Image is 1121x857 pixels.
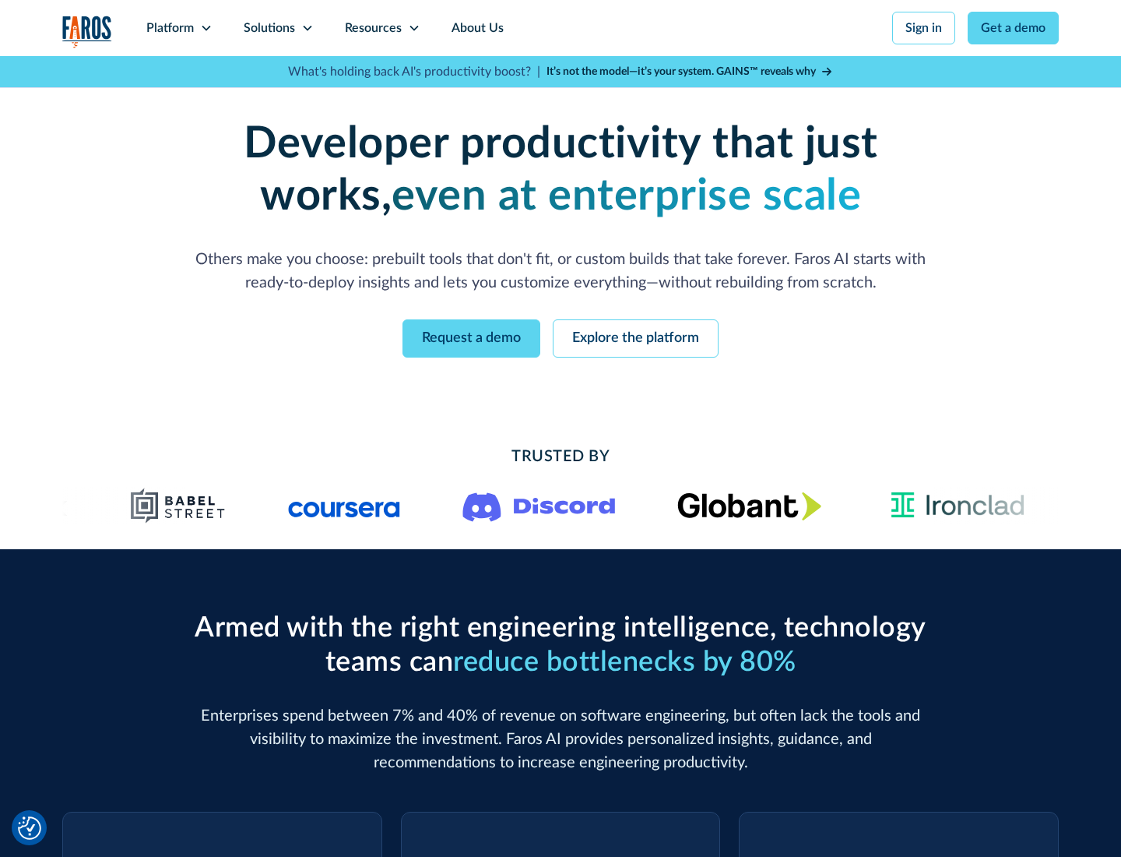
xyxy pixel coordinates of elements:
img: Logo of the communication platform Discord. [463,489,616,522]
a: Get a demo [968,12,1059,44]
img: Globant's logo [678,492,822,520]
button: Cookie Settings [18,816,41,840]
div: Platform [146,19,194,37]
strong: Developer productivity that just works, [244,122,878,218]
p: Others make you choose: prebuilt tools that don't fit, or custom builds that take forever. Faros ... [187,248,934,294]
p: What's holding back AI's productivity boost? | [288,62,540,81]
a: Explore the platform [553,319,719,358]
div: Resources [345,19,402,37]
a: It’s not the model—it’s your system. GAINS™ reveals why [546,64,833,80]
img: Logo of the online learning platform Coursera. [289,493,401,518]
img: Babel Street logo png [131,487,227,524]
h2: Armed with the right engineering intelligence, technology teams can [187,612,934,679]
a: Request a demo [402,319,540,358]
strong: even at enterprise scale [392,175,861,218]
strong: It’s not the model—it’s your system. GAINS™ reveals why [546,66,816,77]
div: Solutions [244,19,295,37]
span: reduce bottlenecks by 80% [453,648,796,676]
img: Logo of the analytics and reporting company Faros. [62,16,112,48]
p: Enterprises spend between 7% and 40% of revenue on software engineering, but often lack the tools... [187,704,934,774]
h2: Trusted By [187,445,934,468]
img: Ironclad Logo [884,487,1031,524]
a: Sign in [892,12,955,44]
a: home [62,16,112,48]
img: Revisit consent button [18,816,41,840]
